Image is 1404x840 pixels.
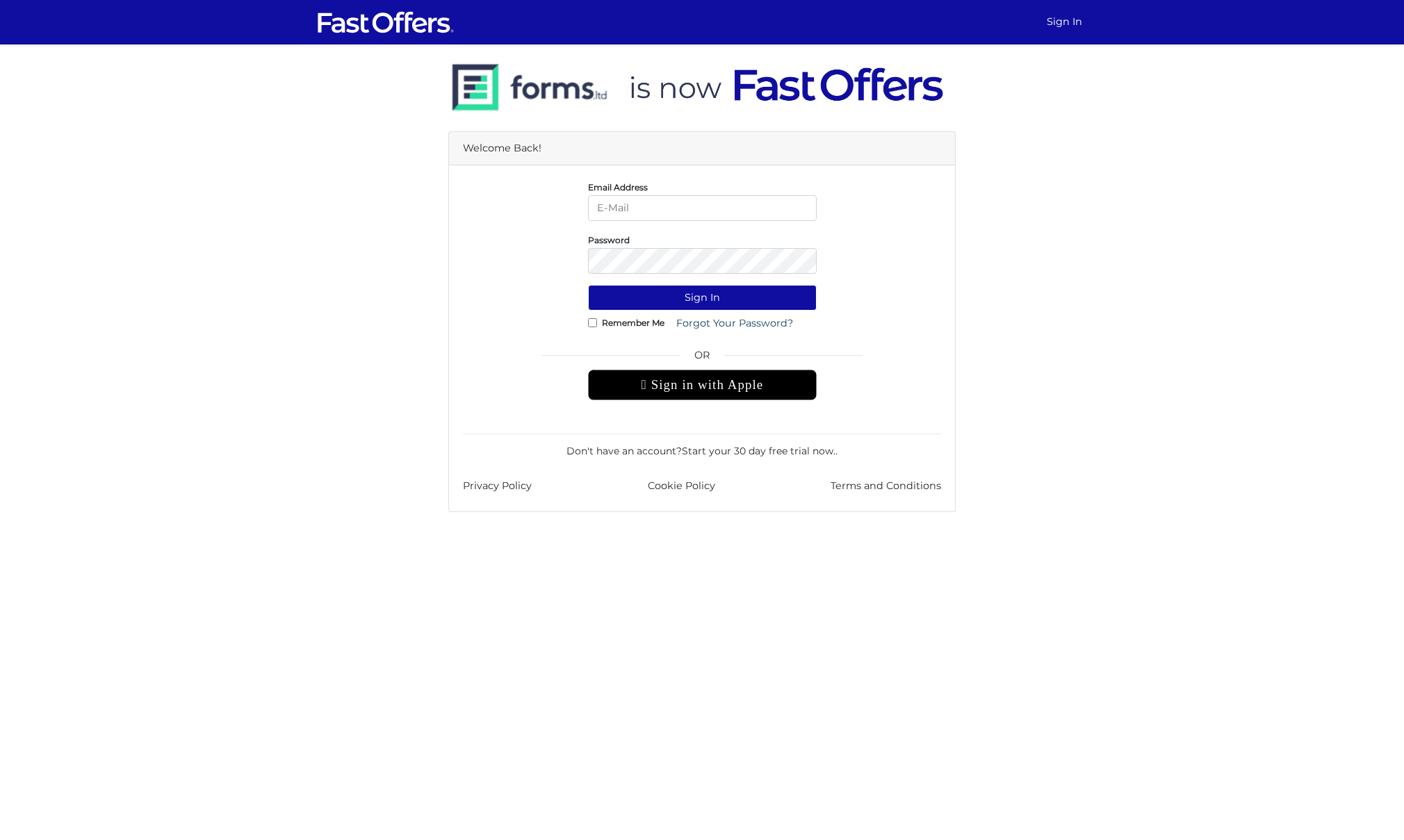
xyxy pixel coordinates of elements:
span: OR [588,347,817,370]
button: Sign In [588,285,817,311]
a: Forgot Your Password? [667,311,802,336]
input: E-Mail [588,195,817,221]
label: Password [588,238,630,242]
div: Sign in with Apple [588,370,817,400]
label: Email Address [588,186,648,189]
div: Welcome Back! [449,132,955,165]
label: Remember Me [602,321,664,324]
a: Sign In [1041,8,1088,35]
a: Start your 30 day free trial now. [682,445,835,457]
a: Terms and Conditions [831,478,941,494]
a: Privacy Policy [463,478,532,494]
a: Cookie Policy [648,478,715,494]
div: Don't have an account? . [463,434,941,459]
